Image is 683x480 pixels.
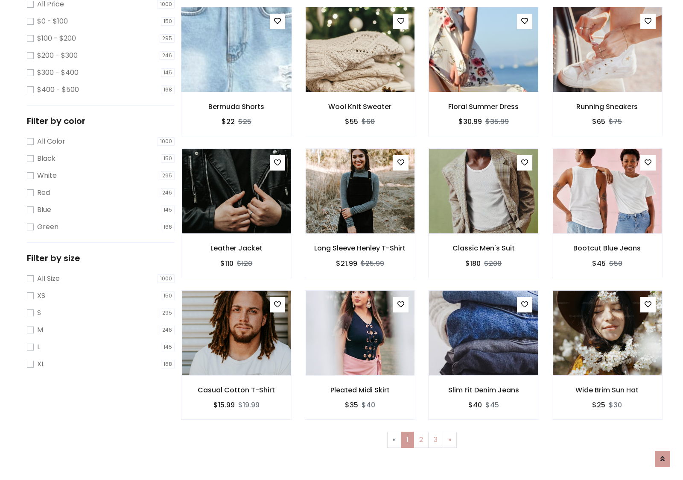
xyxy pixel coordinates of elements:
h5: Filter by size [27,253,175,263]
label: Blue [37,205,51,215]
span: 168 [161,223,175,231]
del: $25.99 [361,259,384,268]
h6: $30.99 [458,118,482,126]
h6: Wide Brim Sun Hat [552,386,663,394]
label: XS [37,291,45,301]
h6: Bootcut Blue Jeans [552,244,663,252]
label: $300 - $400 [37,68,79,78]
del: $30 [609,400,622,410]
span: 295 [160,171,175,180]
h6: Leather Jacket [181,244,292,252]
del: $45 [485,400,499,410]
span: 1000 [158,137,175,146]
a: Next [443,432,457,448]
span: 246 [160,188,175,197]
span: 246 [160,326,175,334]
h6: $35 [345,401,358,409]
del: $40 [362,400,375,410]
label: $400 - $500 [37,85,79,95]
a: 2 [414,432,429,448]
del: $19.99 [238,400,260,410]
h6: $21.99 [336,259,357,268]
label: M [37,325,43,335]
h6: $40 [468,401,482,409]
h6: Running Sneakers [552,103,663,111]
span: 168 [161,360,175,368]
a: 1 [401,432,414,448]
nav: Page navigation [187,432,656,448]
label: L [37,342,40,352]
span: 150 [161,154,175,163]
h6: Casual Cotton T-Shirt [181,386,292,394]
h5: Filter by color [27,116,175,126]
span: 145 [161,343,175,351]
del: $120 [237,259,252,268]
h6: Long Sleeve Henley T-Shirt [305,244,415,252]
label: Red [37,188,50,198]
del: $25 [238,117,251,127]
span: 168 [161,85,175,94]
label: $0 - $100 [37,16,68,27]
label: XL [37,359,44,369]
label: $100 - $200 [37,33,76,44]
label: All Color [37,136,65,147]
h6: $22 [222,118,235,126]
del: $200 [484,259,502,268]
span: 1000 [158,274,175,283]
span: » [448,435,451,445]
label: Green [37,222,58,232]
h6: $25 [592,401,605,409]
span: 145 [161,206,175,214]
h6: Bermuda Shorts [181,103,292,111]
h6: $45 [592,259,606,268]
h6: Classic Men's Suit [429,244,539,252]
span: 150 [161,292,175,300]
h6: Floral Summer Dress [429,103,539,111]
del: $50 [609,259,622,268]
h6: $110 [220,259,234,268]
h6: Pleated Midi Skirt [305,386,415,394]
span: 295 [160,34,175,43]
h6: Wool Knit Sweater [305,103,415,111]
del: $60 [362,117,375,127]
span: 246 [160,51,175,60]
h6: $15.99 [213,401,235,409]
label: Black [37,153,55,164]
h6: $65 [592,118,605,126]
span: 150 [161,17,175,26]
h6: $55 [345,118,358,126]
del: $75 [609,117,622,127]
label: S [37,308,41,318]
label: $200 - $300 [37,50,78,61]
span: 295 [160,309,175,317]
label: All Size [37,274,60,284]
span: 145 [161,68,175,77]
del: $35.99 [485,117,509,127]
a: 3 [428,432,443,448]
h6: $180 [465,259,481,268]
h6: Slim Fit Denim Jeans [429,386,539,394]
label: White [37,171,57,181]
